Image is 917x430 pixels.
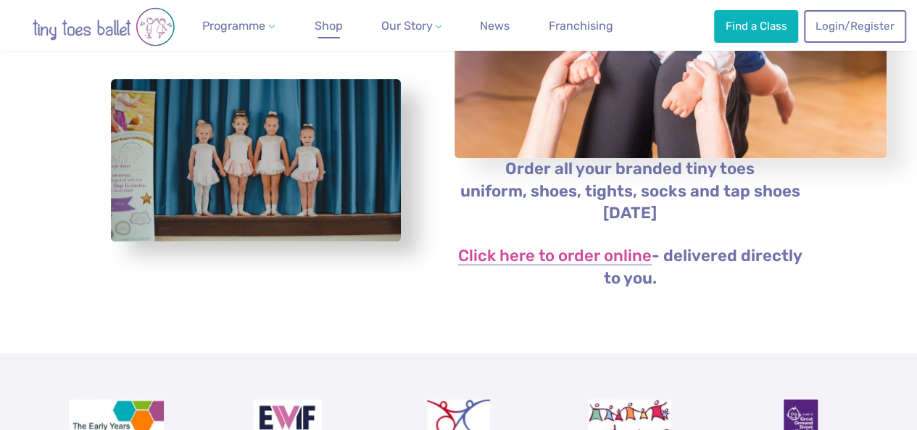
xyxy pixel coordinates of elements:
a: Franchising [543,12,619,41]
a: Find a Class [714,10,798,42]
span: Shop [315,19,343,33]
p: - delivered directly to you. [454,245,807,290]
a: News [474,12,515,41]
span: Franchising [549,19,613,33]
span: Our Story [381,19,432,33]
a: Programme [196,12,281,41]
span: Programme [202,19,265,33]
p: Order all your branded tiny toes uniform, shoes, tights, socks and tap shoes [DATE] [454,158,807,226]
a: Our Story [375,12,447,41]
img: tiny toes ballet [17,7,191,46]
a: View full-size image [111,79,401,242]
a: Shop [309,12,349,41]
a: Login/Register [804,10,905,42]
span: News [480,19,510,33]
a: Click here to order online [458,248,652,265]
